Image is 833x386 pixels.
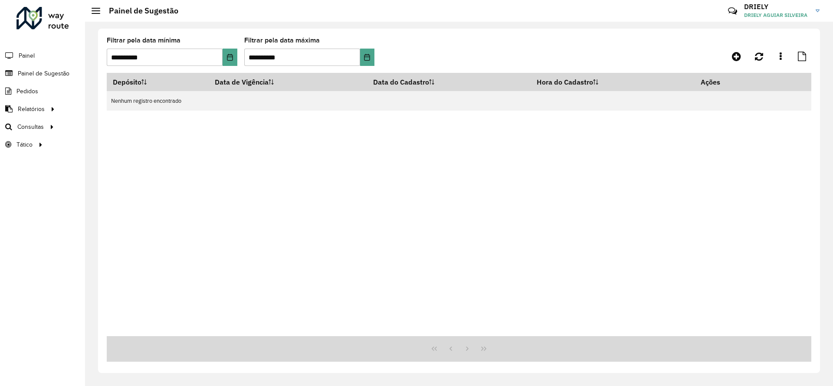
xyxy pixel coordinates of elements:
span: Pedidos [16,87,38,96]
span: Painel [19,51,35,60]
h3: DRIELY [744,3,809,11]
span: Tático [16,140,33,149]
h2: Painel de Sugestão [100,6,178,16]
span: Painel de Sugestão [18,69,69,78]
span: DRIELY AGUIAR SILVEIRA [744,11,809,19]
th: Data de Vigência [209,73,367,91]
label: Filtrar pela data mínima [107,35,180,46]
span: Relatórios [18,105,45,114]
th: Depósito [107,73,209,91]
span: Consultas [17,122,44,131]
button: Choose Date [360,49,374,66]
button: Choose Date [223,49,237,66]
th: Hora do Cadastro [531,73,695,91]
label: Filtrar pela data máxima [244,35,320,46]
th: Ações [695,73,747,91]
a: Contato Rápido [723,2,742,20]
td: Nenhum registro encontrado [107,91,811,111]
th: Data do Cadastro [367,73,531,91]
